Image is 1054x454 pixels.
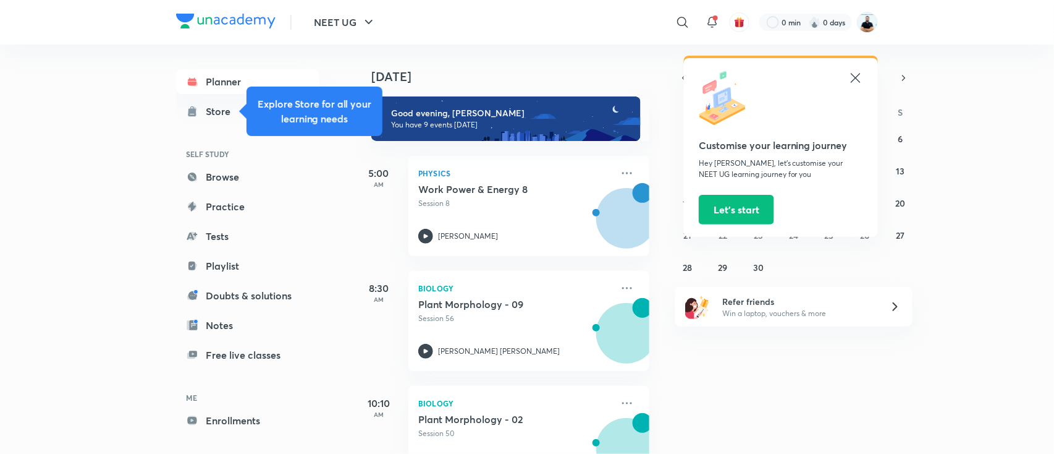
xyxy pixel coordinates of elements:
[723,295,875,308] h6: Refer friends
[418,183,572,195] h5: Work Power & Energy 8
[713,257,733,277] button: September 29, 2025
[176,313,319,338] a: Notes
[890,129,910,148] button: September 6, 2025
[719,262,728,273] abbr: September 29, 2025
[678,257,698,277] button: September 28, 2025
[734,17,745,28] img: avatar
[597,195,656,254] img: Avatar
[418,396,612,411] p: Biology
[418,428,612,439] p: Session 50
[418,281,612,296] p: Biology
[898,133,903,145] abbr: September 6, 2025
[438,346,560,357] p: [PERSON_NAME] [PERSON_NAME]
[354,281,403,296] h5: 8:30
[685,294,710,319] img: referral
[354,411,403,418] p: AM
[418,198,612,209] p: Session 8
[683,197,692,209] abbr: September 14, 2025
[418,298,572,311] h5: Plant Morphology - 09
[176,387,319,408] h6: ME
[683,262,692,273] abbr: September 28, 2025
[438,231,498,242] p: [PERSON_NAME]
[306,10,384,35] button: NEET UG
[683,229,691,241] abbr: September 21, 2025
[719,229,727,241] abbr: September 22, 2025
[176,254,319,278] a: Playlist
[391,120,630,130] p: You have 9 events [DATE]
[898,106,903,118] abbr: Saturday
[206,104,238,119] div: Store
[809,16,821,28] img: streak
[176,224,319,249] a: Tests
[699,158,863,180] p: Hey [PERSON_NAME], let’s customise your NEET UG learning journey for you
[371,69,662,84] h4: [DATE]
[418,413,572,426] h5: Plant Morphology - 02
[723,308,875,319] p: Win a laptop, vouchers & more
[678,193,698,213] button: September 14, 2025
[857,12,878,33] img: Subhash Chandra Yadav
[418,166,612,181] p: Physics
[256,96,373,126] h5: Explore Store for all your learning needs
[176,14,276,32] a: Company Logo
[890,193,910,213] button: September 20, 2025
[354,296,403,303] p: AM
[730,12,749,32] button: avatar
[354,181,403,188] p: AM
[860,229,869,241] abbr: September 26, 2025
[176,408,319,433] a: Enrollments
[753,262,764,273] abbr: September 30, 2025
[699,138,863,153] h5: Customise your learning journey
[391,108,630,119] h6: Good evening, [PERSON_NAME]
[418,313,612,324] p: Session 56
[176,143,319,165] h6: SELF STUDY
[789,229,798,241] abbr: September 24, 2025
[176,194,319,219] a: Practice
[699,71,754,126] img: icon
[354,396,403,411] h5: 10:10
[176,283,319,308] a: Doubts & solutions
[890,161,910,181] button: September 13, 2025
[176,99,319,124] a: Store
[825,229,834,241] abbr: September 25, 2025
[890,225,910,245] button: September 27, 2025
[678,161,698,181] button: September 7, 2025
[176,69,319,94] a: Planner
[699,195,774,225] button: Let’s start
[176,14,276,28] img: Company Logo
[354,166,403,181] h5: 5:00
[678,225,698,245] button: September 21, 2025
[371,96,641,141] img: evening
[896,229,904,241] abbr: September 27, 2025
[176,165,319,189] a: Browse
[896,165,904,177] abbr: September 13, 2025
[176,343,319,367] a: Free live classes
[754,229,763,241] abbr: September 23, 2025
[749,257,769,277] button: September 30, 2025
[895,197,905,209] abbr: September 20, 2025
